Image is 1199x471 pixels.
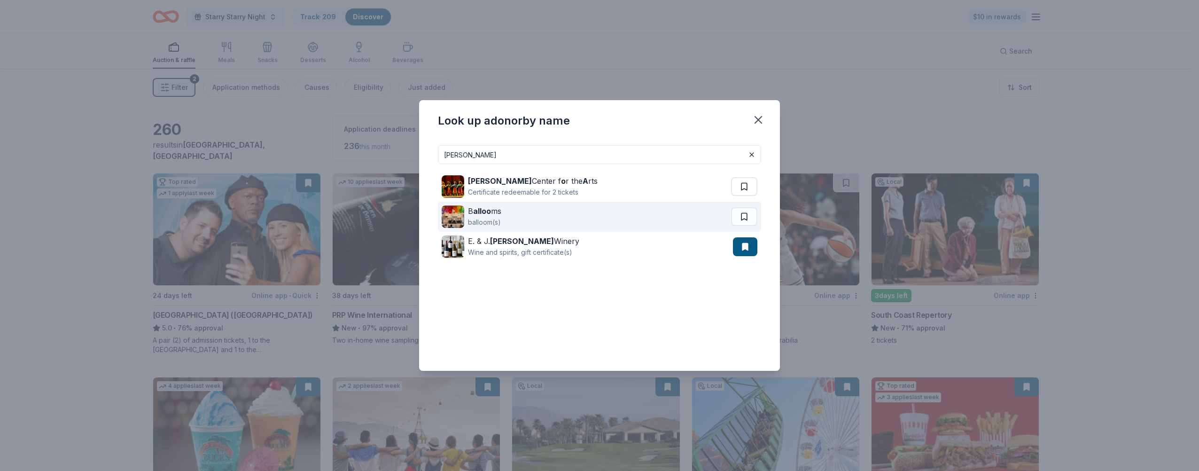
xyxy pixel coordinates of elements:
img: Image for Ballooms [442,205,464,228]
strong: A [583,176,588,186]
div: Wine and spirits, gift certificate(s) [468,247,579,258]
div: Look up a donor by name [438,113,570,128]
img: Image for Gallo Center for the Arts [442,175,464,198]
div: balloom(s) [468,217,501,228]
input: Search [438,145,761,164]
strong: o [561,176,566,186]
strong: alloo [473,206,491,216]
div: Certificate redeemable for 2 tickets [468,187,598,198]
strong: [PERSON_NAME] [490,236,554,246]
div: B ms [468,205,501,217]
div: E. & J. Winery [468,235,579,247]
div: Center f r the rts [468,175,598,187]
strong: [PERSON_NAME] [468,176,532,186]
img: Image for E. & J. Gallo Winery [442,235,464,258]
